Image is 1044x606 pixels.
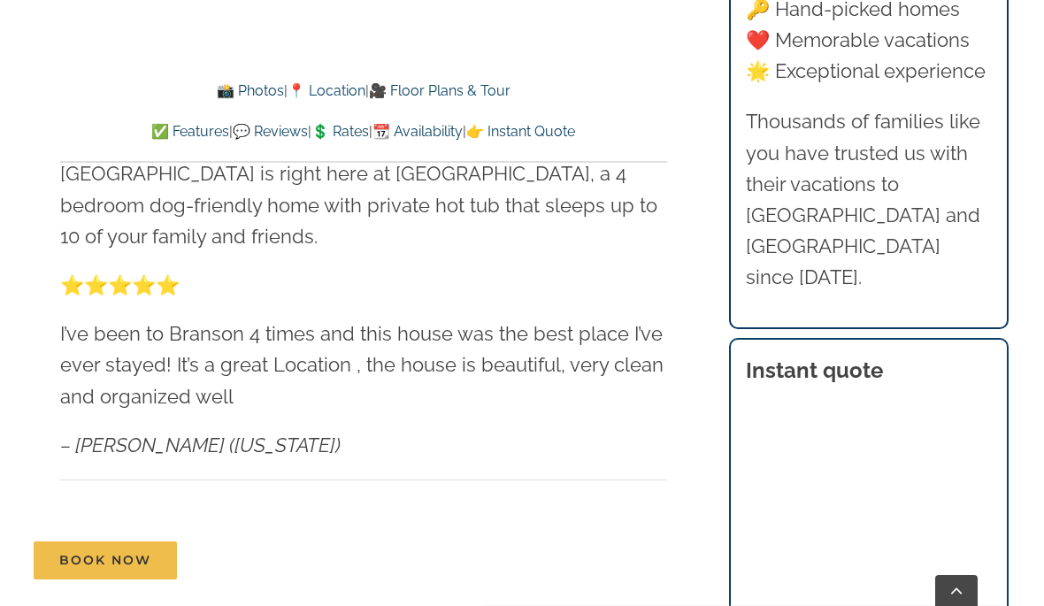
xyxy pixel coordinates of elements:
[60,270,666,301] p: ⭐️⭐️⭐️⭐️⭐️
[311,123,369,140] a: 💲 Rates
[288,82,365,99] a: 📍 Location
[60,80,666,103] p: | |
[372,123,463,140] a: 📆 Availability
[60,433,341,456] em: – [PERSON_NAME] ([US_STATE])
[151,123,229,140] a: ✅ Features
[60,120,666,143] p: | | | |
[466,123,575,140] a: 👉 Instant Quote
[233,123,308,140] a: 💬 Reviews
[59,553,151,568] span: Book Now
[746,106,992,293] p: Thousands of families like you have trusted us with their vacations to [GEOGRAPHIC_DATA] and [GEO...
[60,318,666,412] p: I’ve been to Branson 4 times and this house was the best place I’ve ever stayed! It’s a great Loc...
[217,82,284,99] a: 📸 Photos
[60,48,666,100] h1: Dreamweaver Cabin
[369,82,510,99] a: 🎥 Floor Plans & Tour
[60,127,666,252] p: Your dream view of [GEOGRAPHIC_DATA] and the [GEOGRAPHIC_DATA] is right here at [GEOGRAPHIC_DATA]...
[746,357,883,383] strong: Instant quote
[34,541,177,579] a: Book Now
